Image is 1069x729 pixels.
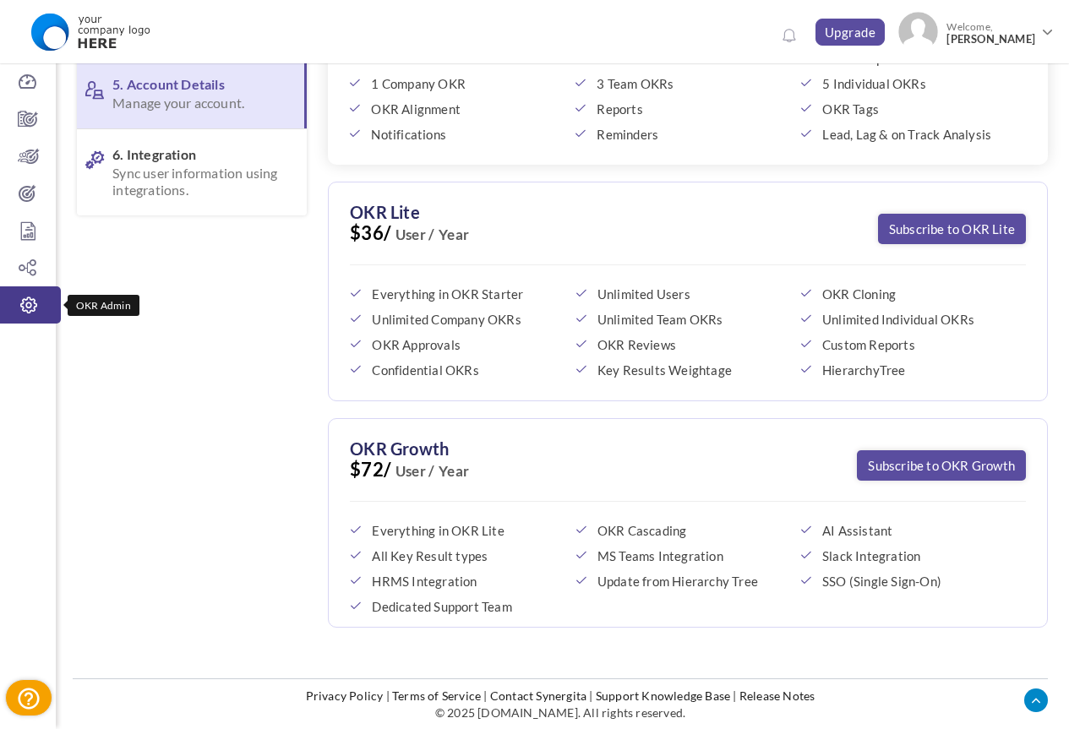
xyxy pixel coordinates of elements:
img: Logo [19,11,161,53]
span: Unlimited Individual OKRs [822,312,1016,327]
span: Confidential OKRs [372,362,565,378]
span: Reminders [597,127,791,142]
span: 6. Integration [112,146,289,199]
span: OKR Reviews [597,337,791,352]
span: Unlimited Company OKRs [372,312,565,327]
a: Upgrade [815,19,886,46]
span: Welcome, [938,12,1039,54]
img: Photo [898,12,938,52]
span: Update from Hierarchy Tree [597,574,791,589]
b: User / [391,226,434,243]
p: © 2025 [DOMAIN_NAME]. All rights reserved. [73,705,1048,721]
a: Privacy Policy [306,688,384,703]
span: 1 Company OKR [371,76,565,91]
a: Contact Synergita [490,688,586,703]
span: All Key Result types [372,548,565,563]
li: | [386,688,390,705]
span: Everything in OKR Lite [372,523,565,538]
a: Subscribe to OKR Lite [878,214,1026,244]
li: | [733,688,736,705]
span: [PERSON_NAME] [946,33,1035,46]
a: 6. IntegrationSync user information using integrations. [77,129,307,215]
span: Notifications [371,127,565,142]
span: OKR Approvals [372,337,565,352]
label: OKR Lite [350,204,420,220]
li: | [589,688,592,705]
span: HRMS Integration [372,574,565,589]
span: Manage your account. [112,95,287,112]
span: Dedicated Support Team [372,599,565,614]
b: Year [434,226,469,243]
span: $72/ [350,461,1026,502]
b: User / [391,463,434,480]
span: OKR Alignment [371,101,565,117]
span: 3 Team OKRs [597,76,791,91]
span: Slack Integration [822,548,1016,563]
span: Key Results Weightage [597,362,791,378]
a: Release Notes [739,688,815,703]
span: Reports [597,101,791,117]
a: Terms of Service [392,688,481,703]
span: AI Assistant [822,523,1016,538]
span: OKR Cascading [597,523,791,538]
span: Custom Reports [822,337,1016,352]
span: 5 Individual OKRs [822,76,1017,91]
span: $36/ [350,225,1026,265]
a: Support Knowledge Base [596,688,730,703]
li: | [483,688,487,705]
b: Year [434,463,469,480]
span: Unlimited Users [597,286,791,302]
div: OKR Admin [68,295,139,316]
label: OKR Growth [350,440,449,457]
span: Lead, Lag & on Track Analysis [822,127,1017,142]
a: Photo Welcome,[PERSON_NAME] [892,5,1061,54]
a: Subscribe to OKR Growth [857,450,1026,481]
span: MS Teams Integration [597,548,791,563]
span: 5. Account Details [112,76,287,112]
span: Sync user information using integrations. [112,165,289,199]
span: HierarchyTree [822,362,1016,378]
span: Everything in OKR Starter [372,286,565,302]
span: Unlimited Team OKRs [597,312,791,327]
a: Notifications [776,22,803,49]
span: SSO (Single Sign-On) [822,574,1016,589]
span: OKR Cloning [822,286,1016,302]
span: OKR Tags [822,101,1017,117]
